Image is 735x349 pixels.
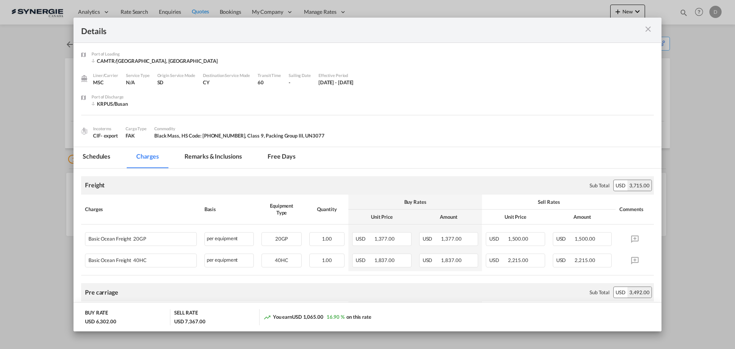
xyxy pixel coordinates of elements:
[423,236,440,242] span: USD
[263,313,271,321] md-icon: icon-trending-up
[126,125,147,132] div: Cargo Type
[126,72,150,79] div: Service Type
[204,232,254,246] div: per equipment
[627,180,652,191] div: 3,715.00
[590,289,609,296] div: Sub Total
[318,72,354,79] div: Effective Period
[91,57,218,64] div: CAMTR/Montreal, QC
[486,198,612,205] div: Sell Rates
[91,51,218,57] div: Port of Loading
[423,257,440,263] span: USD
[91,93,153,100] div: Port of Discharge
[245,133,246,139] span: ,
[303,133,304,139] span: ,
[175,147,251,168] md-tab-item: Remarks & Inclusions
[556,236,574,242] span: USD
[93,79,118,86] div: MSC
[489,236,507,242] span: USD
[73,147,119,168] md-tab-item: Schedules
[131,257,147,263] span: 40HC
[127,147,168,168] md-tab-item: Charges
[261,202,302,216] div: Equipment Type
[85,318,116,325] div: USD 6,302.00
[309,206,345,213] div: Quantity
[263,313,371,321] div: You earn on this rate
[318,79,354,86] div: 10 Sep 2025 - 5 Nov 2025
[575,257,595,263] span: 2,215.00
[85,181,105,189] div: Freight
[508,236,528,242] span: 1,500.00
[93,125,118,132] div: Incoterms
[415,210,482,224] th: Amount
[590,182,609,189] div: Sub Total
[556,257,574,263] span: USD
[374,257,395,263] span: 1,837.00
[258,79,281,86] div: 60
[356,236,373,242] span: USD
[181,133,248,139] span: HS Code: [PHONE_NUMBER]
[85,206,197,213] div: Charges
[174,309,198,318] div: SELL RATE
[204,206,254,213] div: Basis
[101,132,118,139] div: - export
[374,236,395,242] span: 1,377.00
[322,236,332,242] span: 1.00
[88,254,167,263] div: Basic Ocean Freight
[85,288,118,297] div: Pre carriage
[157,79,195,86] div: SD
[627,287,652,298] div: 3,492.00
[289,72,311,79] div: Sailing Date
[614,180,627,191] div: USD
[247,133,305,139] span: Class 9, Packing Group III
[275,257,288,263] span: 40HC
[179,133,180,139] span: ,
[348,210,415,224] th: Unit Price
[80,127,88,135] img: cargo.png
[327,314,345,320] span: 16.90 %
[93,72,118,79] div: Liner/Carrier
[88,233,167,242] div: Basic Ocean Freight
[356,257,373,263] span: USD
[85,309,108,318] div: BUY RATE
[441,257,461,263] span: 1,837.00
[575,236,595,242] span: 1,500.00
[93,132,118,139] div: CIF
[616,301,654,331] th: Comments
[73,18,661,332] md-dialog: Port of Loading ...
[322,257,332,263] span: 1.00
[614,287,627,298] div: USD
[203,72,250,79] div: Destination Service Mode
[549,210,616,224] th: Amount
[305,133,324,139] span: UN3077
[289,79,311,86] div: -
[157,72,195,79] div: Origin Service Mode
[482,210,549,224] th: Unit Price
[204,254,254,267] div: per equipment
[616,195,654,224] th: Comments
[258,147,304,168] md-tab-item: Free days
[154,133,181,139] span: Black Mass
[275,236,288,242] span: 20GP
[81,25,596,35] div: Details
[292,314,323,320] span: USD 1,065.00
[203,79,250,86] div: CY
[91,100,153,107] div: KRPUS/Busan
[508,257,528,263] span: 2,215.00
[126,132,147,139] div: FAK
[352,198,478,205] div: Buy Rates
[489,257,507,263] span: USD
[174,318,206,325] div: USD 7,367.00
[131,236,146,242] span: 20GP
[154,125,325,132] div: Commodity
[644,25,653,34] md-icon: icon-close m-3 fg-AAA8AD cursor
[126,79,135,85] span: N/A
[258,72,281,79] div: Transit Time
[441,236,461,242] span: 1,377.00
[73,147,312,168] md-pagination-wrapper: Use the left and right arrow keys to navigate between tabs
